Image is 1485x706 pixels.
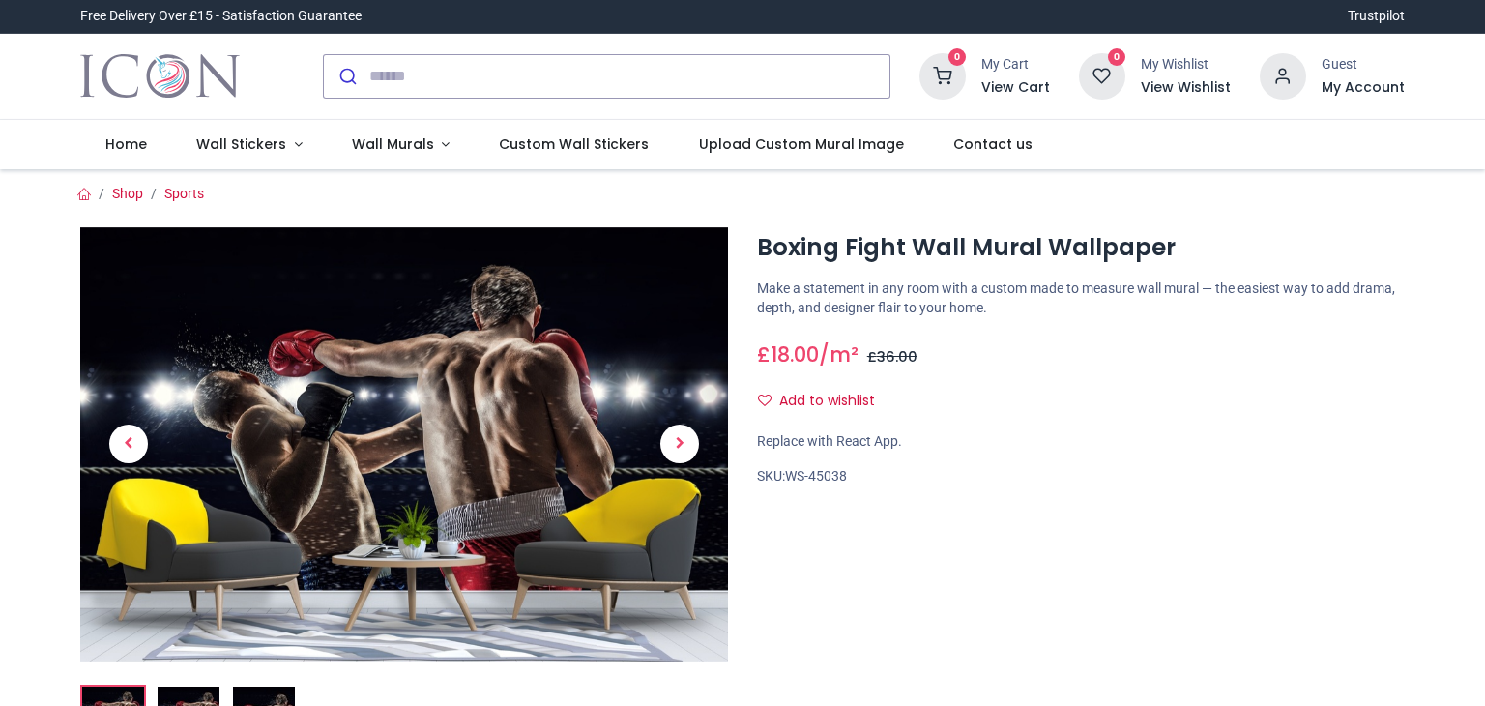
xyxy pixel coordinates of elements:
span: Wall Stickers [196,134,286,154]
a: View Wishlist [1141,78,1231,98]
a: Previous [80,292,177,596]
span: WS-45038 [785,468,847,484]
span: Contact us [953,134,1033,154]
a: 0 [1079,67,1125,82]
div: Replace with React App. [757,432,1405,452]
span: 18.00 [771,340,819,368]
a: Wall Murals [327,120,475,170]
a: Sports [164,186,204,201]
span: Wall Murals [352,134,434,154]
span: £ [867,347,917,367]
img: Boxing Fight Wall Mural Wallpaper [80,227,728,662]
p: Make a statement in any room with a custom made to measure wall mural — the easiest way to add dr... [757,279,1405,317]
span: Custom Wall Stickers [499,134,649,154]
a: View Cart [981,78,1050,98]
sup: 0 [1108,48,1126,67]
div: My Cart [981,55,1050,74]
div: My Wishlist [1141,55,1231,74]
span: £ [757,340,819,368]
div: Guest [1322,55,1405,74]
div: SKU: [757,467,1405,486]
a: 0 [919,67,966,82]
a: My Account [1322,78,1405,98]
a: Next [631,292,728,596]
span: /m² [819,340,859,368]
span: Upload Custom Mural Image [699,134,904,154]
a: Trustpilot [1348,7,1405,26]
a: Wall Stickers [171,120,327,170]
button: Add to wishlistAdd to wishlist [757,385,891,418]
span: Previous [109,425,148,463]
a: Shop [112,186,143,201]
i: Add to wishlist [758,394,772,407]
h1: Boxing Fight Wall Mural Wallpaper [757,231,1405,264]
a: Logo of Icon Wall Stickers [80,49,240,103]
img: Icon Wall Stickers [80,49,240,103]
span: Home [105,134,147,154]
span: 36.00 [877,347,917,367]
div: Free Delivery Over £15 - Satisfaction Guarantee [80,7,362,26]
sup: 0 [948,48,967,67]
span: Next [660,425,699,463]
button: Submit [324,55,369,98]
